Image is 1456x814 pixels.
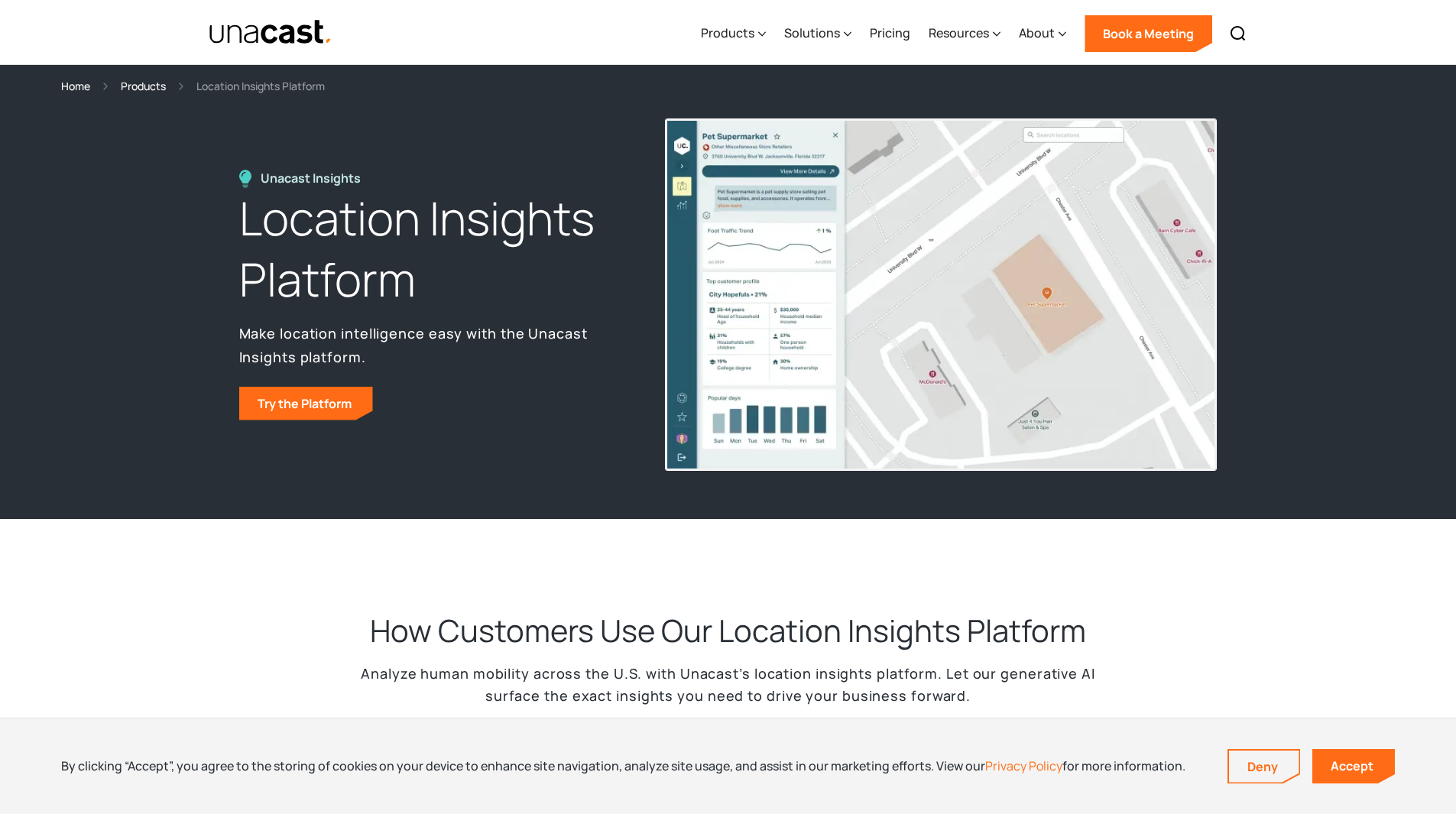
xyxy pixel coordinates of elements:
div: Solutions [784,24,840,42]
img: Location Insights Platform icon [239,170,251,188]
p: Make location intelligence easy with the Unacast Insights platform. [239,322,631,368]
a: Products [121,77,166,95]
h2: How Customers Use Our Location Insights Platform [370,611,1086,650]
a: Book a Meeting [1085,15,1212,52]
div: Resources [929,2,1000,65]
a: Privacy Policy [985,757,1062,774]
a: home [209,19,333,46]
img: Search icon [1229,24,1247,43]
div: Location Insights Platform [196,77,325,95]
div: Products [701,24,754,42]
div: About [1019,2,1066,65]
div: Products [701,2,766,65]
a: Try the Platform [239,387,373,420]
a: Pricing [870,2,910,65]
div: Unacast Insights [261,170,368,187]
img: Unacast text logo [209,19,333,46]
div: About [1019,24,1055,42]
a: Accept [1312,749,1395,783]
div: Solutions [784,2,851,65]
a: Deny [1229,751,1299,783]
div: Resources [929,24,989,42]
h1: Location Insights Platform [239,188,631,310]
p: Analyze human mobility across the U.S. with Unacast’s location insights platform. Let our generat... [346,663,1111,707]
a: Home [61,77,90,95]
div: By clicking “Accept”, you agree to the storing of cookies on your device to enhance site navigati... [61,757,1185,774]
